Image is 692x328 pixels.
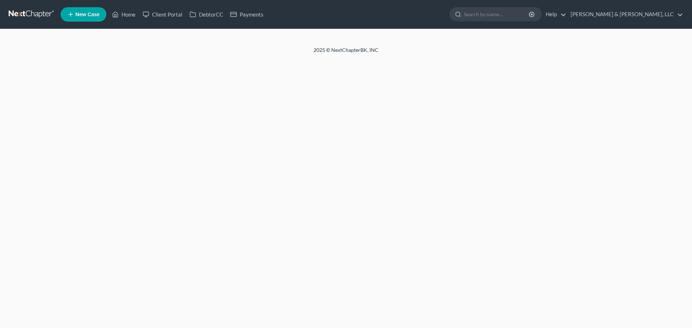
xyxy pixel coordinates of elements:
a: Payments [227,8,267,21]
div: 2025 © NextChapterBK, INC [141,46,551,59]
a: DebtorCC [186,8,227,21]
a: Help [542,8,566,21]
input: Search by name... [464,8,530,21]
a: [PERSON_NAME] & [PERSON_NAME], LLC [567,8,683,21]
span: New Case [75,12,99,17]
a: Client Portal [139,8,186,21]
a: Home [108,8,139,21]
